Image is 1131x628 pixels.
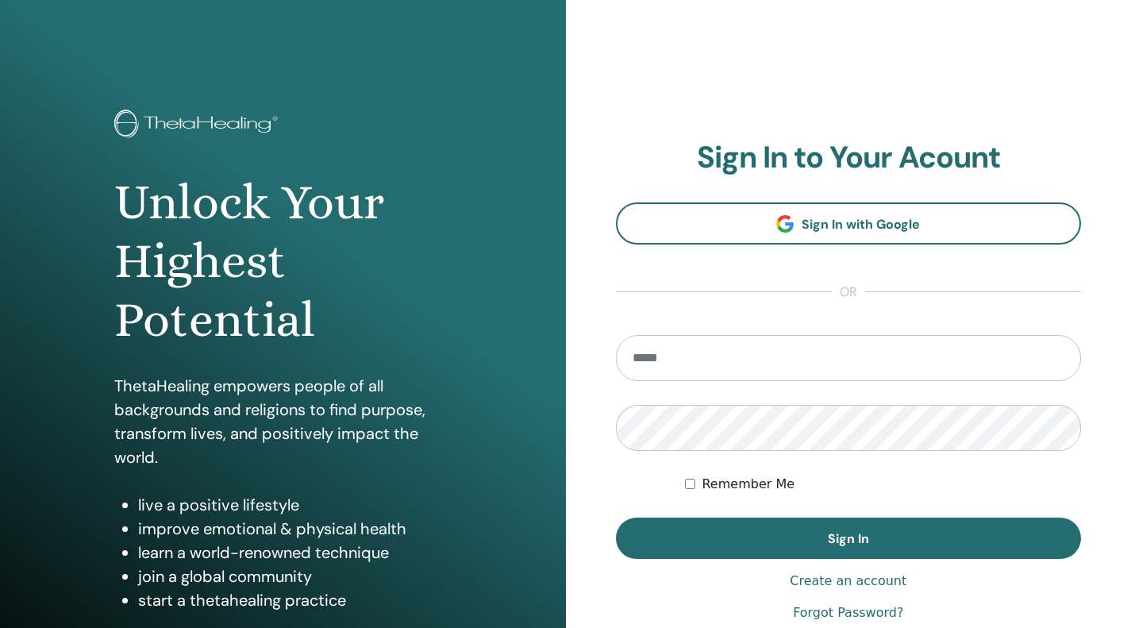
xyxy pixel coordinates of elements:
li: improve emotional & physical health [138,517,452,541]
a: Create an account [790,572,906,591]
h1: Unlock Your Highest Potential [114,173,452,350]
a: Forgot Password? [793,603,903,622]
a: Sign In with Google [616,202,1082,245]
h2: Sign In to Your Acount [616,140,1082,176]
label: Remember Me [702,475,794,494]
li: learn a world-renowned technique [138,541,452,564]
p: ThetaHealing empowers people of all backgrounds and religions to find purpose, transform lives, a... [114,374,452,469]
div: Keep me authenticated indefinitely or until I manually logout [685,475,1081,494]
li: start a thetahealing practice [138,588,452,612]
li: live a positive lifestyle [138,493,452,517]
span: Sign In [828,530,869,547]
li: join a global community [138,564,452,588]
button: Sign In [616,518,1082,559]
span: or [832,283,865,302]
span: Sign In with Google [802,216,920,233]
